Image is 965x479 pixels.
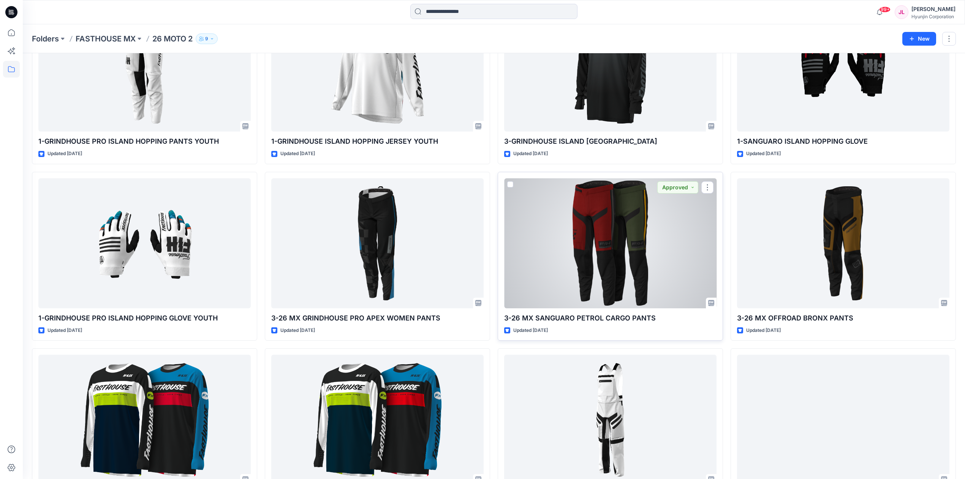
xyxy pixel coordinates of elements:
[196,33,218,44] button: 9
[902,32,936,46] button: New
[911,5,956,14] div: [PERSON_NAME]
[32,33,59,44] a: Folders
[504,178,717,308] a: 3-26 MX SANGUARO PETROL CARGO PANTS
[271,178,484,308] a: 3-26 MX GRINDHOUSE PRO APEX WOMEN PANTS
[504,2,717,132] a: 3-GRINDHOUSE ISLAND HOPPING JERSEY
[737,313,949,324] p: 3-26 MX OFFROAD BRONX PANTS
[38,313,251,324] p: 1-GRINDHOUSE PRO ISLAND HOPPING GLOVE YOUTH
[76,33,136,44] a: FASTHOUSE MX
[746,150,781,158] p: Updated [DATE]
[47,327,82,335] p: Updated [DATE]
[205,35,208,43] p: 9
[513,327,548,335] p: Updated [DATE]
[895,5,908,19] div: JL
[737,2,949,132] a: 1-SANGUARO ISLAND HOPPING GLOVE
[911,14,956,19] div: Hyunjin Corporation
[38,2,251,132] a: 1-GRINDHOUSE PRO ISLAND HOPPING PANTS YOUTH
[746,327,781,335] p: Updated [DATE]
[737,136,949,147] p: 1-SANGUARO ISLAND HOPPING GLOVE
[38,136,251,147] p: 1-GRINDHOUSE PRO ISLAND HOPPING PANTS YOUTH
[38,178,251,308] a: 1-GRINDHOUSE PRO ISLAND HOPPING GLOVE YOUTH
[271,2,484,132] a: 1-GRINDHOUSE ISLAND HOPPING JERSEY YOUTH
[879,6,891,13] span: 99+
[271,313,484,324] p: 3-26 MX GRINDHOUSE PRO APEX WOMEN PANTS
[280,327,315,335] p: Updated [DATE]
[737,178,949,308] a: 3-26 MX OFFROAD BRONX PANTS
[513,150,548,158] p: Updated [DATE]
[152,33,193,44] p: 26 MOTO 2
[280,150,315,158] p: Updated [DATE]
[47,150,82,158] p: Updated [DATE]
[504,136,717,147] p: 3-GRINDHOUSE ISLAND [GEOGRAPHIC_DATA]
[504,313,717,324] p: 3-26 MX SANGUARO PETROL CARGO PANTS
[271,136,484,147] p: 1-GRINDHOUSE ISLAND HOPPING JERSEY YOUTH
